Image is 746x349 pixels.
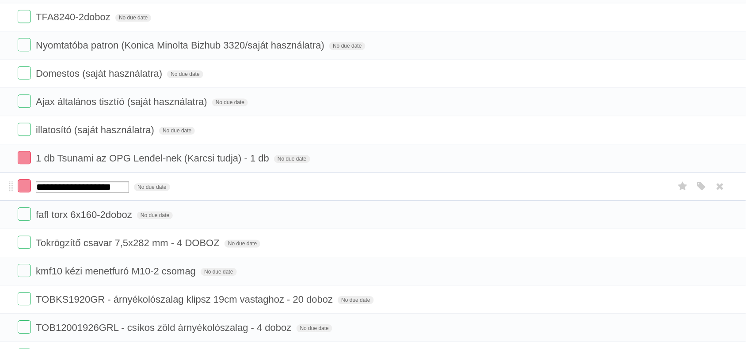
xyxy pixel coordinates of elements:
label: Done [18,123,31,136]
span: Tokrögzítő csavar 7,5x282 mm - 4 DOBOZ [36,237,222,248]
span: No due date [159,127,195,135]
label: Done [18,264,31,277]
span: No due date [225,240,260,248]
span: TFA8240-2doboz [36,11,113,23]
span: fafl torx 6x160-2doboz [36,209,134,220]
label: Done [18,66,31,79]
label: Done [18,179,31,192]
label: Done [18,236,31,249]
label: Done [18,151,31,164]
label: Done [18,10,31,23]
span: No due date [338,296,373,304]
span: No due date [201,268,236,276]
span: No due date [297,324,332,332]
span: kmf10 kézi menetfuró M10-2 csomag [36,266,198,277]
span: No due date [167,70,203,78]
span: Ajax általános tisztíó (saját használatra) [36,96,209,107]
span: 1 db Tsunami az OPG Lenđel-nek (Karcsi tudja) - 1 db [36,153,271,164]
span: No due date [115,14,151,22]
span: No due date [329,42,365,50]
span: TOB12001926GRL - csíkos zöld árnyékolószalag - 4 doboz [36,322,293,333]
label: Done [18,207,31,221]
label: Star task [674,179,691,194]
span: No due date [137,211,173,219]
label: Done [18,38,31,51]
span: No due date [274,155,310,163]
span: illatosító (saját használatra) [36,124,156,135]
span: No due date [212,98,248,106]
label: Done [18,292,31,305]
span: Nyomtatóba patron (Konica Minolta Bizhub 3320/saját használatra) [36,40,327,51]
span: Domestos (saját használatra) [36,68,164,79]
label: Done [18,94,31,108]
span: TOBKS1920GR - árnyékolószalag klipsz 19cm vastaghoz - 20 doboz [36,294,335,305]
span: No due date [134,183,170,191]
label: Done [18,320,31,334]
